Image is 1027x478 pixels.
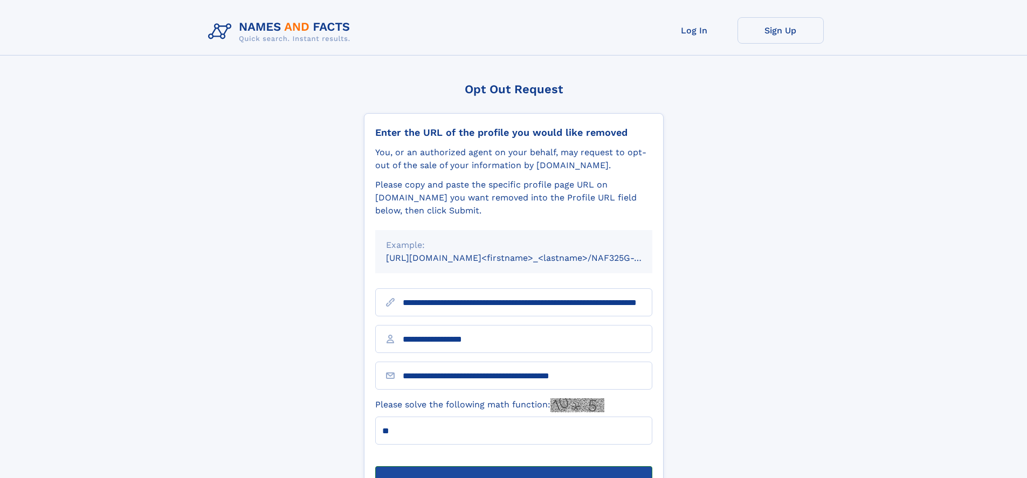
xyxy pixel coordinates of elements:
div: Example: [386,239,642,252]
a: Sign Up [737,17,824,44]
div: You, or an authorized agent on your behalf, may request to opt-out of the sale of your informatio... [375,146,652,172]
a: Log In [651,17,737,44]
div: Opt Out Request [364,82,664,96]
div: Enter the URL of the profile you would like removed [375,127,652,138]
label: Please solve the following math function: [375,398,604,412]
small: [URL][DOMAIN_NAME]<firstname>_<lastname>/NAF325G-xxxxxxxx [386,253,673,263]
div: Please copy and paste the specific profile page URL on [DOMAIN_NAME] you want removed into the Pr... [375,178,652,217]
img: Logo Names and Facts [204,17,359,46]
